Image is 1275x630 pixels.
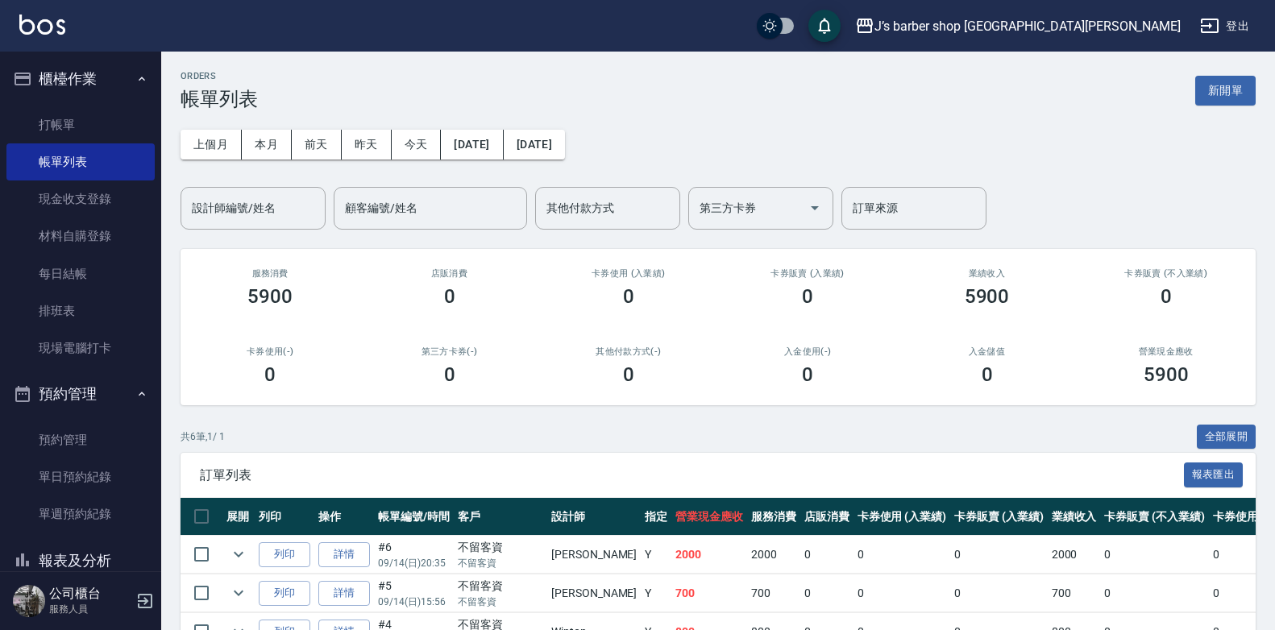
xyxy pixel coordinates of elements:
a: 材料自購登錄 [6,218,155,255]
h3: 0 [623,285,634,308]
h2: 第三方卡券(-) [379,346,519,357]
div: 不留客資 [458,539,543,556]
th: 展開 [222,498,255,536]
td: 2000 [747,536,800,574]
h3: 5900 [965,285,1010,308]
th: 營業現金應收 [671,498,747,536]
a: 單日預約紀錄 [6,458,155,495]
a: 詳情 [318,542,370,567]
button: 今天 [392,130,442,160]
p: 不留客資 [458,556,543,570]
th: 設計師 [547,498,641,536]
button: 新開單 [1195,76,1256,106]
div: J’s barber shop [GEOGRAPHIC_DATA][PERSON_NAME] [874,16,1181,36]
a: 排班表 [6,292,155,330]
h5: 公司櫃台 [49,586,131,602]
td: [PERSON_NAME] [547,574,641,612]
a: 帳單列表 [6,143,155,180]
button: 上個月 [181,130,242,160]
p: 不留客資 [458,595,543,609]
h2: 店販消費 [379,268,519,279]
h2: 業績收入 [916,268,1057,279]
h2: ORDERS [181,71,258,81]
td: 0 [853,536,951,574]
h2: 卡券使用(-) [200,346,340,357]
td: [PERSON_NAME] [547,536,641,574]
a: 單週預約紀錄 [6,495,155,533]
td: 700 [747,574,800,612]
button: 預約管理 [6,373,155,415]
td: #6 [374,536,454,574]
h3: 0 [444,363,455,386]
button: J’s barber shop [GEOGRAPHIC_DATA][PERSON_NAME] [849,10,1187,43]
span: 訂單列表 [200,467,1184,483]
a: 打帳單 [6,106,155,143]
th: 業績收入 [1048,498,1101,536]
button: 列印 [259,581,310,606]
h3: 0 [623,363,634,386]
button: 本月 [242,130,292,160]
a: 現金收支登錄 [6,180,155,218]
td: 0 [1100,574,1208,612]
p: 09/14 (日) 20:35 [378,556,450,570]
h3: 0 [802,363,813,386]
p: 09/14 (日) 15:56 [378,595,450,609]
img: Person [13,585,45,617]
button: 登出 [1194,11,1256,41]
th: 卡券販賣 (不入業績) [1100,498,1208,536]
td: Y [641,574,671,612]
p: 服務人員 [49,602,131,616]
th: 客戶 [454,498,547,536]
button: 報表匯出 [1184,462,1244,487]
button: 全部展開 [1197,425,1256,450]
button: 列印 [259,542,310,567]
h2: 卡券使用 (入業績) [559,268,699,279]
img: Logo [19,15,65,35]
th: 卡券使用 (入業績) [853,498,951,536]
h3: 帳單列表 [181,88,258,110]
h3: 0 [444,285,455,308]
td: 0 [800,536,853,574]
th: 卡券販賣 (入業績) [950,498,1048,536]
button: save [808,10,841,42]
h2: 卡券販賣 (不入業績) [1096,268,1236,279]
a: 每日結帳 [6,255,155,292]
button: Open [802,195,828,221]
td: 0 [950,536,1048,574]
h3: 服務消費 [200,268,340,279]
a: 預約管理 [6,421,155,458]
th: 操作 [314,498,374,536]
p: 共 6 筆, 1 / 1 [181,429,225,444]
button: 報表及分析 [6,540,155,582]
td: 0 [853,574,951,612]
button: expand row [226,542,251,566]
a: 新開單 [1195,82,1256,97]
td: 0 [1209,536,1275,574]
h3: 0 [264,363,276,386]
td: 0 [1100,536,1208,574]
th: 列印 [255,498,314,536]
td: 700 [1048,574,1101,612]
td: #5 [374,574,454,612]
h3: 0 [982,363,993,386]
h2: 其他付款方式(-) [559,346,699,357]
button: 櫃檯作業 [6,58,155,100]
td: 0 [950,574,1048,612]
td: 2000 [671,536,747,574]
h2: 營業現金應收 [1096,346,1236,357]
td: 700 [671,574,747,612]
td: 0 [1209,574,1275,612]
th: 卡券使用(-) [1209,498,1275,536]
h3: 5900 [1144,363,1189,386]
th: 指定 [641,498,671,536]
h2: 入金使用(-) [737,346,878,357]
h3: 5900 [247,285,293,308]
td: 0 [800,574,853,612]
td: 2000 [1048,536,1101,574]
button: 昨天 [342,130,392,160]
th: 帳單編號/時間 [374,498,454,536]
button: [DATE] [504,130,565,160]
a: 現場電腦打卡 [6,330,155,367]
td: Y [641,536,671,574]
h3: 0 [1161,285,1172,308]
